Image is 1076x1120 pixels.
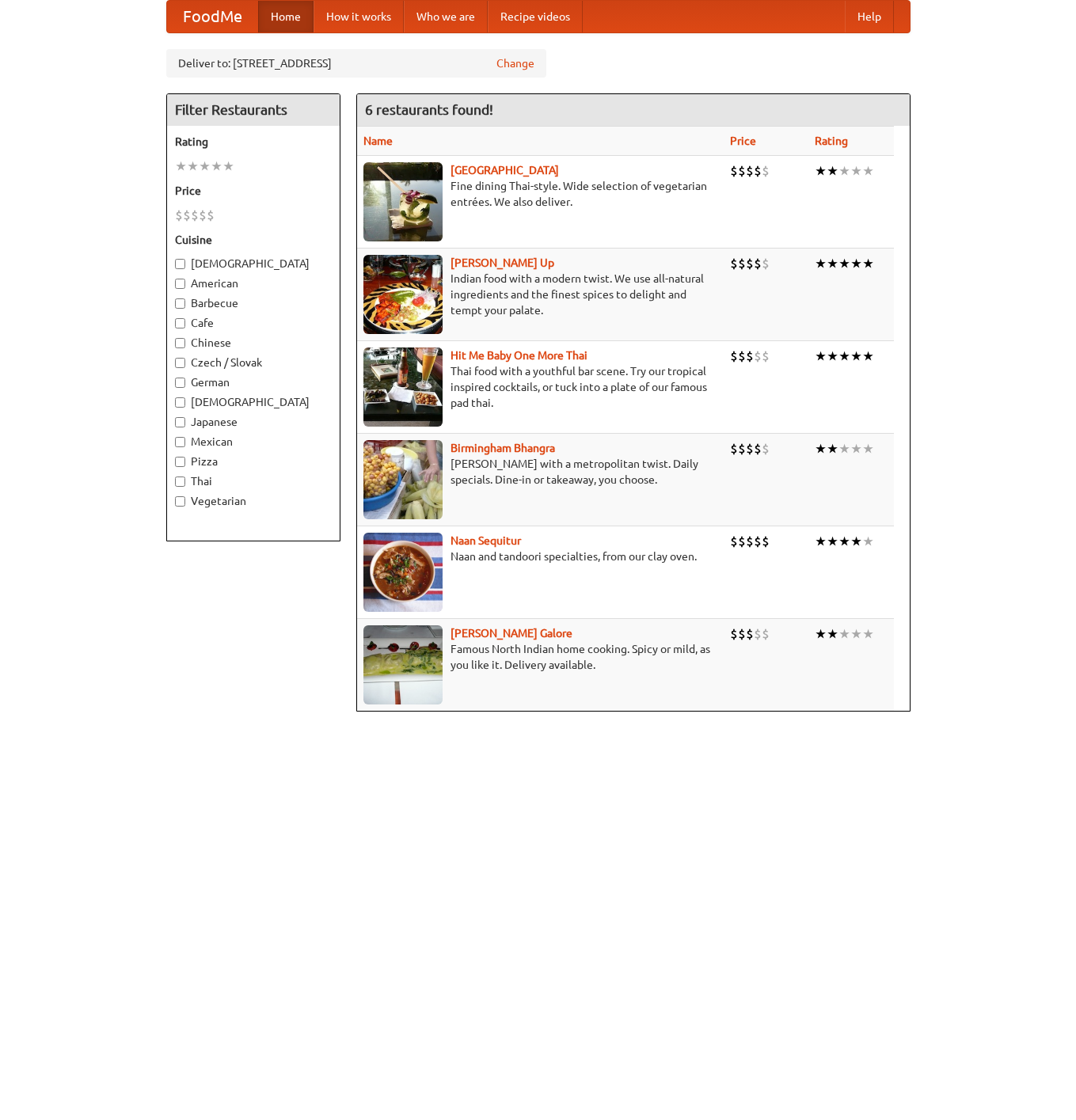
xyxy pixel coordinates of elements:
li: ★ [815,625,827,643]
li: $ [730,162,738,180]
li: $ [762,162,770,180]
li: ★ [815,162,827,180]
input: [DEMOGRAPHIC_DATA] [175,259,185,269]
li: ★ [862,625,874,643]
input: Thai [175,476,185,487]
input: Japanese [175,417,185,427]
li: ★ [850,625,862,643]
li: ★ [827,255,838,272]
li: ★ [815,440,827,457]
li: ★ [850,347,862,365]
li: $ [738,533,746,550]
img: babythai.jpg [363,347,443,427]
li: $ [738,625,746,643]
li: ★ [838,533,850,550]
li: $ [738,255,746,272]
label: Mexican [175,434,332,450]
li: $ [199,207,207,224]
li: $ [754,533,762,550]
a: Naan Sequitur [451,534,521,547]
img: currygalore.jpg [363,625,443,704]
li: ★ [850,440,862,457]
li: ★ [838,162,850,180]
label: [DEMOGRAPHIC_DATA] [175,256,332,271]
li: ★ [838,347,850,365]
a: Rating [815,135,848,147]
a: Price [730,135,756,147]
li: ★ [862,533,874,550]
li: $ [730,533,738,550]
li: $ [730,440,738,457]
li: ★ [827,162,838,180]
label: German [175,374,332,390]
li: ★ [838,625,850,643]
p: Famous North Indian home cooking. Spicy or mild, as you like it. Delivery available. [363,641,718,673]
li: $ [746,533,754,550]
a: Change [496,55,534,71]
a: [GEOGRAPHIC_DATA] [451,164,559,177]
input: Cafe [175,318,185,328]
li: $ [754,255,762,272]
li: ★ [175,158,187,175]
a: [PERSON_NAME] Galore [451,627,572,640]
li: ★ [850,255,862,272]
h5: Cuisine [175,232,332,248]
a: Hit Me Baby One More Thai [451,349,587,362]
input: [DEMOGRAPHIC_DATA] [175,397,185,408]
p: Indian food with a modern twist. We use all-natural ingredients and the finest spices to delight ... [363,271,718,318]
ng-pluralize: 6 restaurants found! [365,102,493,117]
input: Vegetarian [175,496,185,507]
li: ★ [827,347,838,365]
li: $ [730,347,738,365]
li: $ [746,440,754,457]
input: Pizza [175,457,185,467]
li: $ [746,347,754,365]
li: $ [207,207,215,224]
a: How it works [314,1,404,32]
li: $ [754,625,762,643]
a: FoodMe [167,1,258,32]
input: Chinese [175,338,185,348]
li: ★ [827,625,838,643]
label: American [175,275,332,291]
li: ★ [199,158,211,175]
li: $ [754,347,762,365]
li: ★ [862,255,874,272]
li: ★ [862,162,874,180]
li: ★ [850,533,862,550]
li: $ [762,440,770,457]
a: Birmingham Bhangra [451,442,555,454]
a: Help [845,1,894,32]
input: Czech / Slovak [175,358,185,368]
input: Barbecue [175,298,185,309]
li: ★ [815,533,827,550]
li: $ [183,207,191,224]
a: Who we are [404,1,488,32]
li: ★ [222,158,234,175]
li: $ [754,162,762,180]
li: $ [738,162,746,180]
h5: Rating [175,134,332,150]
li: $ [746,255,754,272]
label: Pizza [175,454,332,469]
li: ★ [827,440,838,457]
div: Deliver to: [STREET_ADDRESS] [166,49,546,78]
li: ★ [815,347,827,365]
li: $ [730,625,738,643]
label: Chinese [175,335,332,351]
a: Name [363,135,393,147]
img: satay.jpg [363,162,443,241]
li: $ [175,207,183,224]
li: ★ [850,162,862,180]
li: $ [762,625,770,643]
li: $ [191,207,199,224]
li: $ [738,440,746,457]
li: ★ [838,255,850,272]
label: Vegetarian [175,493,332,509]
label: Czech / Slovak [175,355,332,370]
p: Thai food with a youthful bar scene. Try our tropical inspired cocktails, or tuck into a plate of... [363,363,718,411]
li: $ [754,440,762,457]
